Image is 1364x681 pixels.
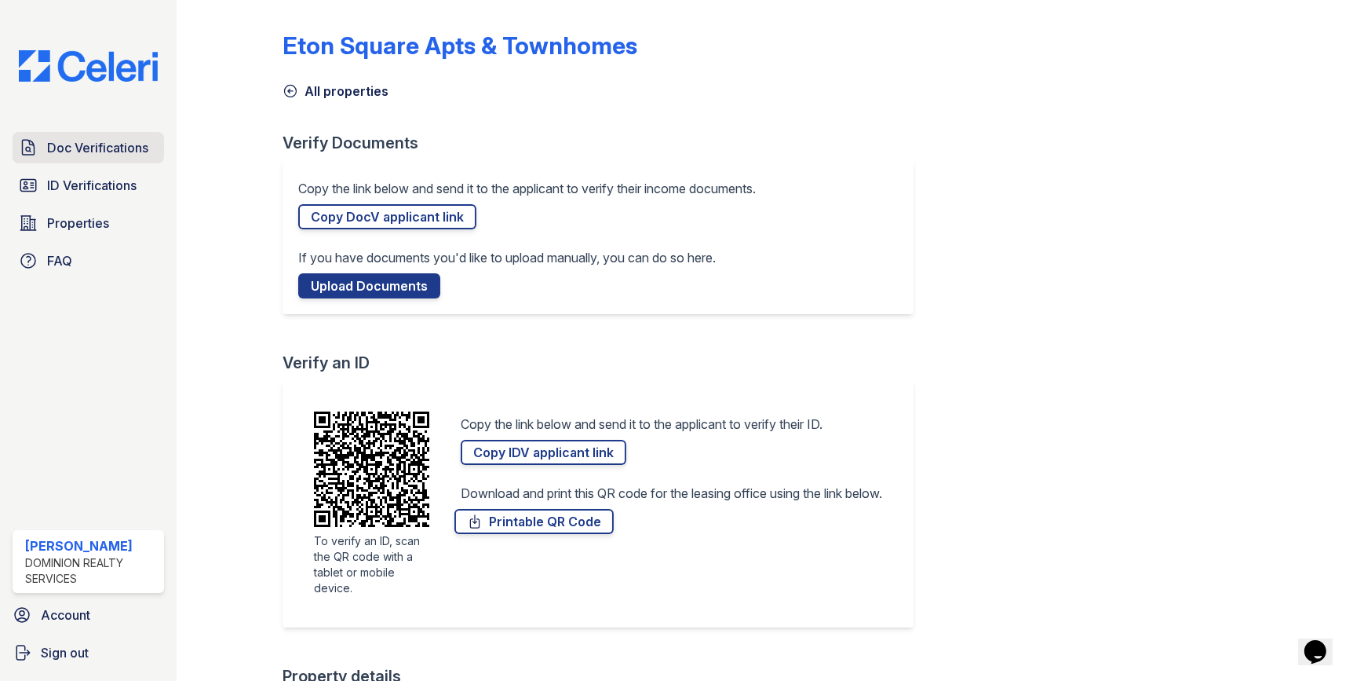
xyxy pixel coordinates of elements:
span: Account [41,606,90,624]
a: All properties [283,82,388,101]
span: ID Verifications [47,176,137,195]
span: Doc Verifications [47,138,148,157]
a: ID Verifications [13,170,164,201]
img: CE_Logo_Blue-a8612792a0a2168367f1c8372b55b34899dd931a85d93a1a3d3e32e68fde9ad4.png [6,50,170,82]
a: Upload Documents [298,273,440,298]
a: Copy DocV applicant link [298,204,476,229]
span: FAQ [47,251,72,270]
p: Copy the link below and send it to the applicant to verify their ID. [461,415,822,434]
iframe: chat widget [1298,618,1348,665]
div: Eton Square Apts & Townhomes [283,31,637,60]
a: Properties [13,207,164,239]
span: Sign out [41,643,89,662]
a: Printable QR Code [454,509,614,534]
a: Doc Verifications [13,132,164,163]
span: Properties [47,214,109,232]
a: FAQ [13,245,164,276]
div: Verify Documents [283,132,926,154]
a: Account [6,599,170,631]
div: Verify an ID [283,352,926,374]
div: To verify an ID, scan the QR code with a tablet or mobile device. [314,533,429,596]
a: Copy IDV applicant link [461,440,626,465]
p: Download and print this QR code for the leasing office using the link below. [461,484,882,503]
p: If you have documents you'd like to upload manually, you can do so here. [298,248,716,267]
div: [PERSON_NAME] [25,536,158,555]
a: Sign out [6,637,170,668]
div: Dominion Realty Services [25,555,158,587]
p: Copy the link below and send it to the applicant to verify their income documents. [298,179,756,198]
